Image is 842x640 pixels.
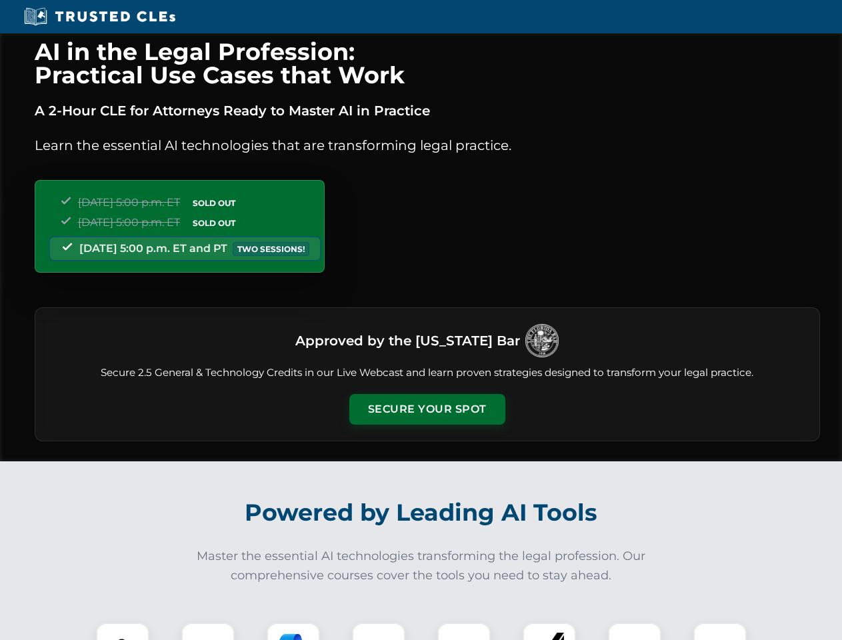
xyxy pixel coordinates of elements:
p: Secure 2.5 General & Technology Credits in our Live Webcast and learn proven strategies designed ... [51,365,803,381]
span: [DATE] 5:00 p.m. ET [78,196,180,209]
p: Learn the essential AI technologies that are transforming legal practice. [35,135,820,156]
img: Logo [525,324,559,357]
h1: AI in the Legal Profession: Practical Use Cases that Work [35,40,820,87]
button: Secure Your Spot [349,394,505,425]
img: Trusted CLEs [20,7,179,27]
p: Master the essential AI technologies transforming the legal profession. Our comprehensive courses... [188,547,655,585]
span: [DATE] 5:00 p.m. ET [78,216,180,229]
span: SOLD OUT [188,196,240,210]
p: A 2-Hour CLE for Attorneys Ready to Master AI in Practice [35,100,820,121]
h3: Approved by the [US_STATE] Bar [295,329,520,353]
h2: Powered by Leading AI Tools [52,489,791,536]
span: SOLD OUT [188,216,240,230]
